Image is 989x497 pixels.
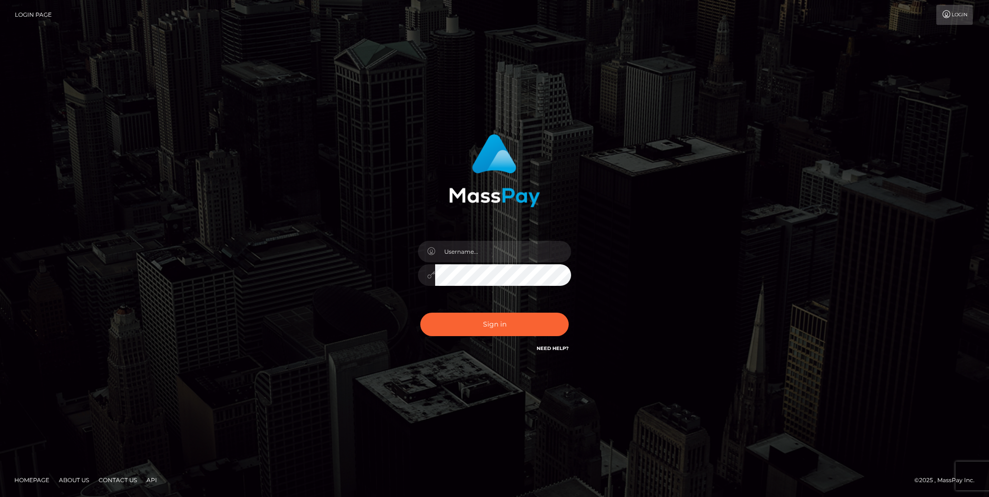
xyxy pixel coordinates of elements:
[914,475,982,486] div: © 2025 , MassPay Inc.
[936,5,973,25] a: Login
[537,345,569,351] a: Need Help?
[95,473,141,487] a: Contact Us
[435,241,571,262] input: Username...
[420,313,569,336] button: Sign in
[15,5,52,25] a: Login Page
[11,473,53,487] a: Homepage
[449,134,540,207] img: MassPay Login
[143,473,161,487] a: API
[55,473,93,487] a: About Us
